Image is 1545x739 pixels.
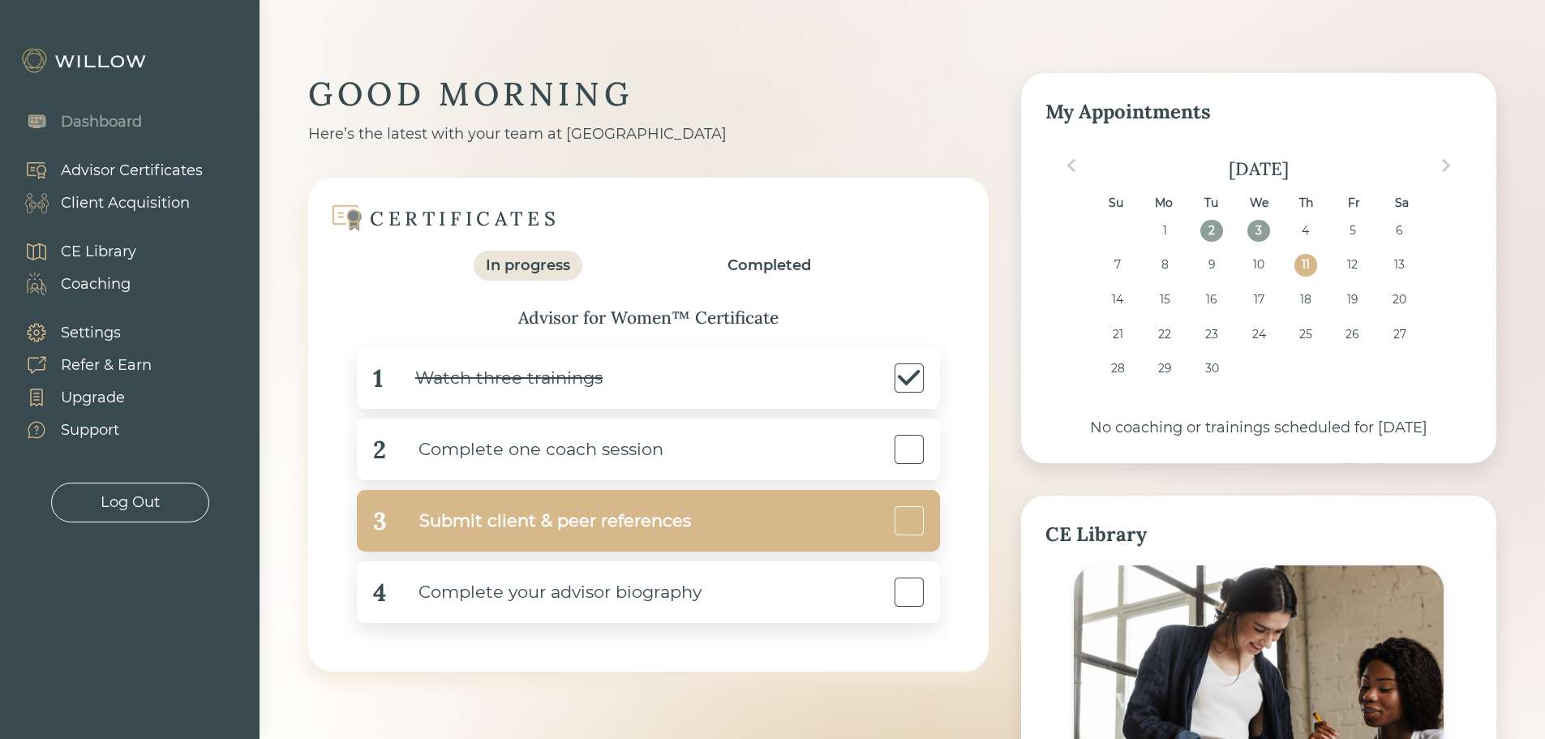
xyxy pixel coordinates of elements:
[1153,254,1175,276] div: Choose Monday, September 8th, 2025
[1050,220,1466,393] div: month 2025-09
[387,503,691,539] div: Submit client & peer references
[1107,358,1129,380] div: Choose Sunday, September 28th, 2025
[1200,324,1222,346] div: Choose Tuesday, September 23rd, 2025
[1045,157,1472,180] div: [DATE]
[1247,324,1269,346] div: Choose Wednesday, September 24th, 2025
[1045,520,1472,549] div: CE Library
[1045,97,1472,127] div: My Appointments
[1200,220,1222,242] div: Choose Tuesday, September 2nd, 2025
[101,492,160,513] div: Log Out
[1200,254,1222,276] div: Choose Tuesday, September 9th, 2025
[61,273,131,295] div: Coaching
[1433,153,1459,178] button: Next Month
[1200,192,1222,214] div: Tu
[61,111,142,133] div: Dashboard
[373,432,386,468] div: 2
[1294,220,1316,242] div: Choose Thursday, September 4th, 2025
[8,349,152,381] a: Refer & Earn
[386,432,663,468] div: Complete one coach session
[61,192,190,214] div: Client Acquisition
[727,255,811,277] div: Completed
[61,322,121,344] div: Settings
[1341,254,1363,276] div: Choose Friday, September 12th, 2025
[308,73,989,115] div: GOOD MORNING
[1294,254,1316,276] div: Choose Thursday, September 11th, 2025
[1153,324,1175,346] div: Choose Monday, September 22nd, 2025
[1247,220,1269,242] div: Choose Wednesday, September 3rd, 2025
[373,574,386,611] div: 4
[1200,289,1222,311] div: Choose Tuesday, September 16th, 2025
[373,360,383,397] div: 1
[1107,289,1129,311] div: Choose Sunday, September 14th, 2025
[386,574,702,611] div: Complete your advisor biography
[373,503,387,539] div: 3
[1247,254,1269,276] div: Choose Wednesday, September 10th, 2025
[1295,192,1317,214] div: Th
[383,360,603,397] div: Watch three trainings
[1388,289,1410,311] div: Choose Saturday, September 20th, 2025
[8,154,203,187] a: Advisor Certificates
[1107,324,1129,346] div: Choose Sunday, September 21st, 2025
[1343,192,1365,214] div: Fr
[61,419,119,441] div: Support
[20,48,150,74] img: Willow
[1247,192,1269,214] div: We
[1391,192,1413,214] div: Sa
[8,235,136,268] a: CE Library
[1294,324,1316,346] div: Choose Thursday, September 25th, 2025
[308,123,989,145] div: Here’s the latest with your team at [GEOGRAPHIC_DATA]
[1200,358,1222,380] div: Choose Tuesday, September 30th, 2025
[1105,192,1127,214] div: Su
[1107,254,1129,276] div: Choose Sunday, September 7th, 2025
[8,268,136,300] a: Coaching
[1341,220,1363,242] div: Choose Friday, September 5th, 2025
[1153,358,1175,380] div: Choose Monday, September 29th, 2025
[8,381,152,414] a: Upgrade
[370,206,560,231] div: CERTIFICATES
[1388,324,1410,346] div: Choose Saturday, September 27th, 2025
[8,187,203,219] a: Client Acquisition
[1045,417,1472,439] div: No coaching or trainings scheduled for [DATE]
[1388,254,1410,276] div: Choose Saturday, September 13th, 2025
[61,387,125,409] div: Upgrade
[61,241,136,263] div: CE Library
[61,160,203,182] div: Advisor Certificates
[8,316,152,349] a: Settings
[61,354,152,376] div: Refer & Earn
[1341,289,1363,311] div: Choose Friday, September 19th, 2025
[1152,192,1174,214] div: Mo
[1153,289,1175,311] div: Choose Monday, September 15th, 2025
[1294,289,1316,311] div: Choose Thursday, September 18th, 2025
[1341,324,1363,346] div: Choose Friday, September 26th, 2025
[1058,153,1084,178] button: Previous Month
[1247,289,1269,311] div: Choose Wednesday, September 17th, 2025
[486,255,570,277] div: In progress
[1153,220,1175,242] div: Choose Monday, September 1st, 2025
[341,305,956,331] div: Advisor for Women™ Certificate
[1388,220,1410,242] div: Choose Saturday, September 6th, 2025
[8,105,142,138] a: Dashboard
